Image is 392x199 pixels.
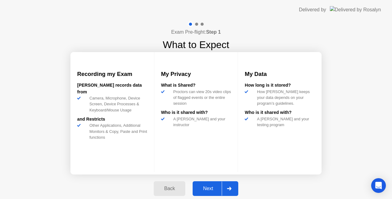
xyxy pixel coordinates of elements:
h3: Recording my Exam [77,70,147,78]
div: Back [156,186,183,191]
div: Who is it shared with? [245,109,315,116]
div: How [PERSON_NAME] keeps your data depends on your program’s guidelines. [254,89,315,107]
h4: Exam Pre-flight: [171,28,221,36]
div: Next [194,186,222,191]
div: Delivered by [299,6,326,13]
div: Proctors can view 20s video clips of flagged events or the entire session [171,89,231,107]
img: Delivered by Rosalyn [330,6,381,13]
div: Camera, Microphone, Device Screen, Device Processes & Keyboard/Mouse Usage [87,95,147,113]
b: Step 1 [206,29,221,35]
div: How long is it stored? [245,82,315,89]
button: Back [154,181,185,196]
div: Other Applications, Additional Monitors & Copy, Paste and Print functions [87,122,147,140]
div: [PERSON_NAME] records data from [77,82,147,95]
button: Next [193,181,238,196]
h1: What to Expect [163,37,229,52]
div: A [PERSON_NAME] and your testing program [254,116,315,128]
div: and Restricts [77,116,147,123]
h3: My Data [245,70,315,78]
h3: My Privacy [161,70,231,78]
div: A [PERSON_NAME] and your instructor [171,116,231,128]
div: Open Intercom Messenger [371,178,386,193]
div: Who is it shared with? [161,109,231,116]
div: What is Shared? [161,82,231,89]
